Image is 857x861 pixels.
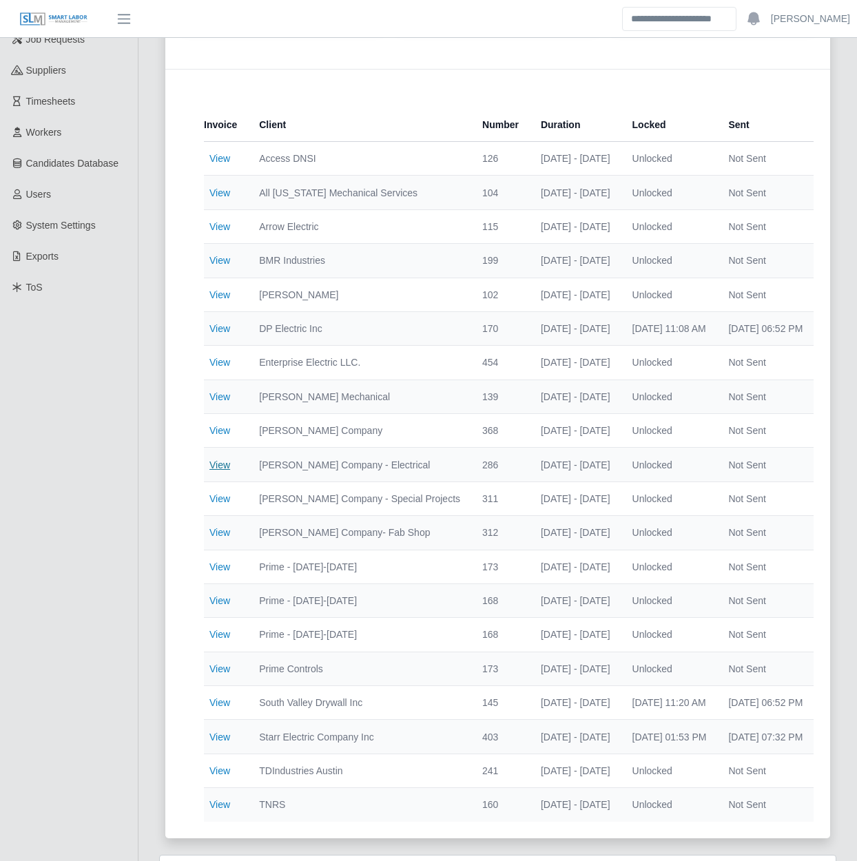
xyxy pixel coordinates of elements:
[471,448,530,481] td: 286
[621,311,718,345] td: [DATE] 11:08 AM
[248,481,471,515] td: [PERSON_NAME] Company - Special Projects
[621,209,718,243] td: Unlocked
[248,346,471,380] td: Enterprise Electric LLC.
[204,108,248,142] th: Invoice
[717,583,814,617] td: Not Sent
[621,142,718,176] td: Unlocked
[26,282,43,293] span: ToS
[471,311,530,345] td: 170
[209,765,230,776] a: View
[471,176,530,209] td: 104
[717,108,814,142] th: Sent
[248,142,471,176] td: Access DNSI
[717,720,814,754] td: [DATE] 07:32 PM
[530,481,621,515] td: [DATE] - [DATE]
[248,720,471,754] td: Starr Electric Company Inc
[530,108,621,142] th: Duration
[621,652,718,685] td: Unlocked
[621,244,718,278] td: Unlocked
[248,652,471,685] td: Prime Controls
[26,34,85,45] span: Job Requests
[530,142,621,176] td: [DATE] - [DATE]
[717,448,814,481] td: Not Sent
[621,481,718,515] td: Unlocked
[471,686,530,720] td: 145
[248,209,471,243] td: Arrow Electric
[471,516,530,550] td: 312
[717,176,814,209] td: Not Sent
[530,176,621,209] td: [DATE] - [DATE]
[209,323,230,334] a: View
[621,686,718,720] td: [DATE] 11:20 AM
[771,12,850,26] a: [PERSON_NAME]
[530,686,621,720] td: [DATE] - [DATE]
[621,583,718,617] td: Unlocked
[530,720,621,754] td: [DATE] - [DATE]
[209,425,230,436] a: View
[621,176,718,209] td: Unlocked
[26,189,52,200] span: Users
[717,481,814,515] td: Not Sent
[471,244,530,278] td: 199
[471,142,530,176] td: 126
[530,583,621,617] td: [DATE] - [DATE]
[209,357,230,368] a: View
[248,380,471,413] td: [PERSON_NAME] Mechanical
[471,720,530,754] td: 403
[19,12,88,27] img: SLM Logo
[248,550,471,583] td: Prime - [DATE]-[DATE]
[717,550,814,583] td: Not Sent
[471,618,530,652] td: 168
[471,108,530,142] th: Number
[209,595,230,606] a: View
[717,788,814,822] td: Not Sent
[209,629,230,640] a: View
[209,289,230,300] a: View
[621,720,718,754] td: [DATE] 01:53 PM
[248,583,471,617] td: Prime - [DATE]-[DATE]
[248,788,471,822] td: TNRS
[471,414,530,448] td: 368
[209,255,230,266] a: View
[717,346,814,380] td: Not Sent
[248,244,471,278] td: BMR Industries
[26,220,96,231] span: System Settings
[530,278,621,311] td: [DATE] - [DATE]
[717,311,814,345] td: [DATE] 06:52 PM
[717,278,814,311] td: Not Sent
[622,7,736,31] input: Search
[621,754,718,787] td: Unlocked
[471,788,530,822] td: 160
[209,221,230,232] a: View
[530,380,621,413] td: [DATE] - [DATE]
[717,652,814,685] td: Not Sent
[209,391,230,402] a: View
[209,153,230,164] a: View
[530,244,621,278] td: [DATE] - [DATE]
[717,209,814,243] td: Not Sent
[717,380,814,413] td: Not Sent
[248,176,471,209] td: All [US_STATE] Mechanical Services
[209,663,230,674] a: View
[209,799,230,810] a: View
[248,618,471,652] td: Prime - [DATE]-[DATE]
[621,346,718,380] td: Unlocked
[209,697,230,708] a: View
[248,108,471,142] th: Client
[471,652,530,685] td: 173
[621,448,718,481] td: Unlocked
[717,516,814,550] td: Not Sent
[471,278,530,311] td: 102
[248,448,471,481] td: [PERSON_NAME] Company - Electrical
[530,788,621,822] td: [DATE] - [DATE]
[530,652,621,685] td: [DATE] - [DATE]
[248,754,471,787] td: TDIndustries Austin
[26,158,119,169] span: Candidates Database
[26,65,66,76] span: Suppliers
[471,754,530,787] td: 241
[248,686,471,720] td: South Valley Drywall Inc
[530,516,621,550] td: [DATE] - [DATE]
[621,550,718,583] td: Unlocked
[530,754,621,787] td: [DATE] - [DATE]
[717,686,814,720] td: [DATE] 06:52 PM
